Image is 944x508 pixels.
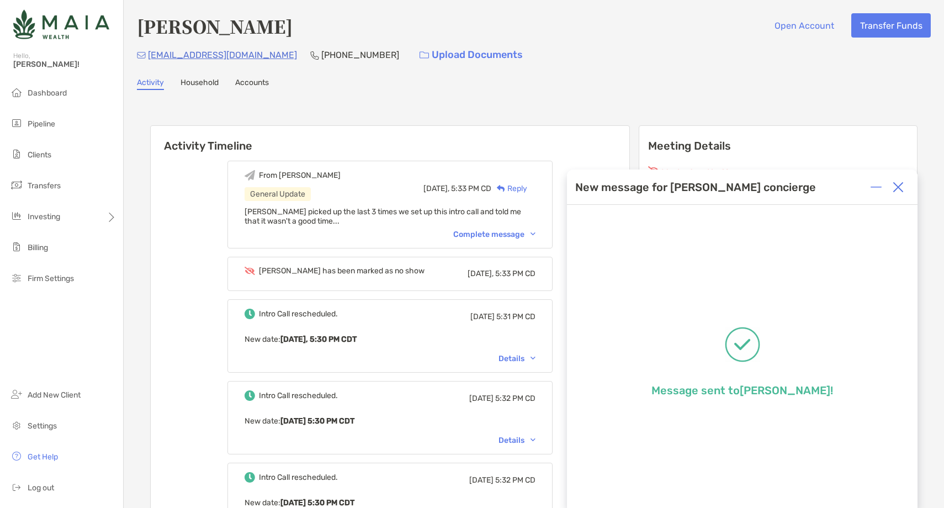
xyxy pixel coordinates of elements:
div: Intro Call rescheduled. [259,309,338,319]
span: Transfers [28,181,61,190]
p: Message sent to [PERSON_NAME] ! [651,384,833,397]
span: 5:33 PM CD [451,184,491,193]
span: [PERSON_NAME] picked up the last 3 times we set up this intro call and told me that it wasn't a g... [245,207,521,226]
p: Meeting Details [648,139,909,153]
span: Clients [28,150,51,160]
span: [DATE] [469,475,494,485]
img: Phone Icon [310,51,319,60]
a: Household [181,78,219,90]
div: Intro Call rescheduled. [259,473,338,482]
span: Add New Client [28,390,81,400]
img: Event icon [245,170,255,181]
span: [DATE], [423,184,449,193]
span: 5:31 PM CD [496,312,535,321]
div: Details [498,354,535,363]
img: logout icon [10,480,23,494]
img: button icon [420,51,429,59]
img: billing icon [10,240,23,253]
img: Close [893,182,904,193]
span: 5:32 PM CD [495,394,535,403]
img: Chevron icon [531,357,535,360]
span: Dashboard [28,88,67,98]
div: New message for [PERSON_NAME] concierge [575,181,816,194]
span: [PERSON_NAME]! [13,60,116,69]
p: [PHONE_NUMBER] [321,48,399,62]
img: Message successfully sent [725,327,760,362]
p: Marked as No Show [661,166,744,179]
img: add_new_client icon [10,388,23,401]
h4: [PERSON_NAME] [137,13,293,39]
img: dashboard icon [10,86,23,99]
button: Re-engage [746,166,799,179]
b: [DATE] 5:30 PM CDT [280,498,354,507]
span: Settings [28,421,57,431]
img: Event icon [245,309,255,319]
img: get-help icon [10,449,23,463]
img: pipeline icon [10,117,23,130]
img: clients icon [10,147,23,161]
h6: Activity Timeline [151,126,629,152]
img: settings icon [10,419,23,432]
span: Pipeline [28,119,55,129]
div: Intro Call rescheduled. [259,391,338,400]
img: Reply icon [497,185,505,192]
img: Email Icon [137,52,146,59]
b: [DATE], 5:30 PM CDT [280,335,357,344]
span: [DATE], [468,269,494,278]
button: Transfer Funds [851,13,931,38]
span: Log out [28,483,54,493]
span: Firm Settings [28,274,74,283]
img: Chevron icon [531,232,535,236]
button: Open Account [766,13,842,38]
a: Upload Documents [412,43,530,67]
span: 5:32 PM CD [495,475,535,485]
div: Complete message [453,230,535,239]
span: Investing [28,212,60,221]
img: Event icon [245,267,255,275]
div: Details [498,436,535,445]
span: Billing [28,243,48,252]
span: [DATE] [470,312,495,321]
a: Accounts [235,78,269,90]
img: Expand or collapse [871,182,882,193]
a: Activity [137,78,164,90]
p: [EMAIL_ADDRESS][DOMAIN_NAME] [148,48,297,62]
img: Event icon [245,390,255,401]
div: [PERSON_NAME] has been marked as no show [259,266,425,276]
span: 5:33 PM CD [495,269,535,278]
img: firm-settings icon [10,271,23,284]
div: Reply [491,183,527,194]
img: Event icon [245,472,255,483]
img: transfers icon [10,178,23,192]
img: red eyr [648,166,659,175]
div: General Update [245,187,311,201]
span: [DATE] [469,394,494,403]
b: [DATE] 5:30 PM CDT [280,416,354,426]
p: New date : [245,332,535,346]
p: New date : [245,414,535,428]
img: Zoe Logo [13,4,109,44]
div: From [PERSON_NAME] [259,171,341,180]
img: investing icon [10,209,23,223]
img: Chevron icon [531,438,535,442]
span: Get Help [28,452,58,462]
